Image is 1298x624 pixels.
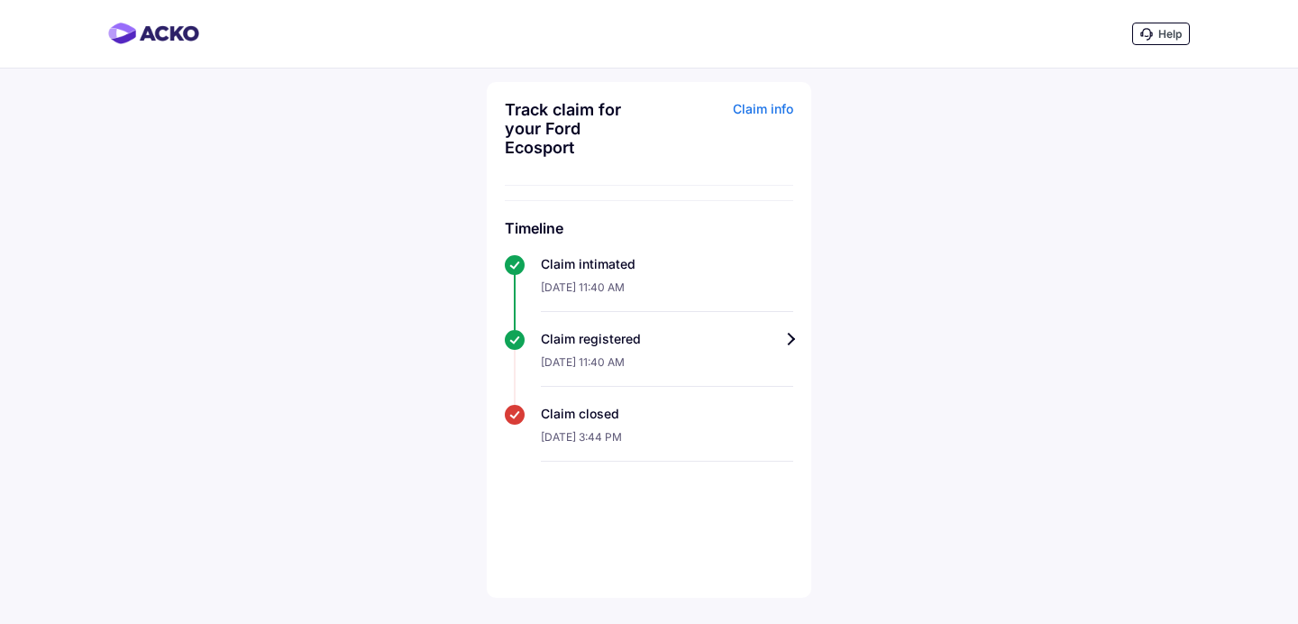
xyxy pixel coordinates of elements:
div: [DATE] 3:44 PM [541,423,793,462]
div: [DATE] 11:40 AM [541,273,793,312]
div: Claim info [654,100,793,170]
div: Claim closed [541,405,793,423]
div: Claim intimated [541,255,793,273]
h6: Timeline [505,219,793,237]
div: [DATE] 11:40 AM [541,348,793,387]
div: Track claim for your Ford Ecosport [505,100,644,157]
img: horizontal-gradient.png [108,23,199,44]
span: Help [1158,27,1182,41]
div: Claim registered [541,330,793,348]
